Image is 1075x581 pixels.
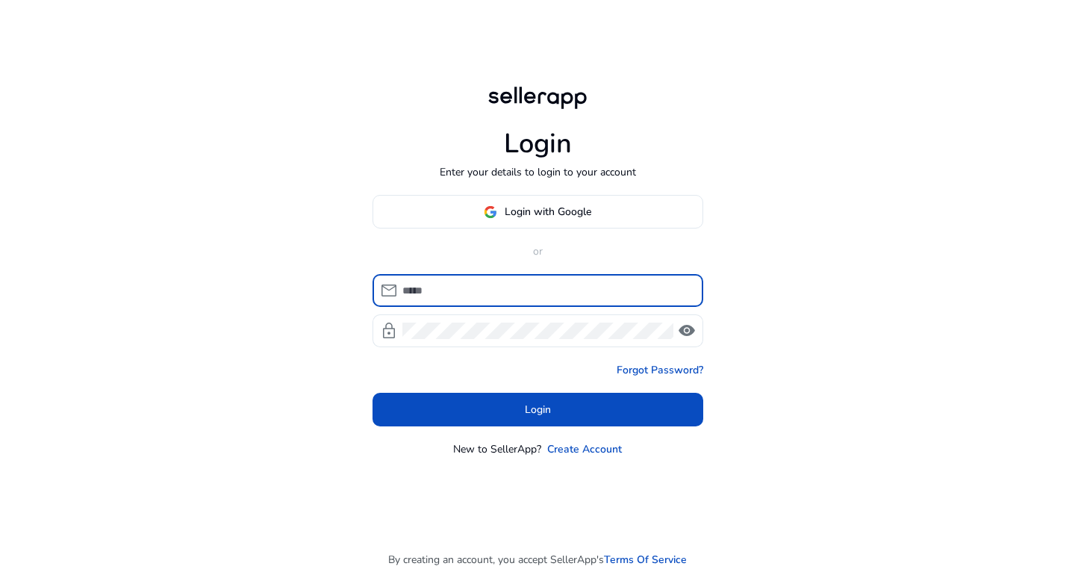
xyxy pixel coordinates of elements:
button: Login with Google [373,195,703,229]
p: Enter your details to login to your account [440,164,636,180]
a: Create Account [547,441,622,457]
h1: Login [504,128,572,160]
span: Login [525,402,551,417]
p: New to SellerApp? [453,441,541,457]
a: Terms Of Service [604,552,687,568]
span: visibility [678,322,696,340]
span: lock [380,322,398,340]
span: mail [380,282,398,299]
img: google-logo.svg [484,205,497,219]
a: Forgot Password? [617,362,703,378]
button: Login [373,393,703,426]
p: or [373,243,703,259]
span: Login with Google [505,204,591,220]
